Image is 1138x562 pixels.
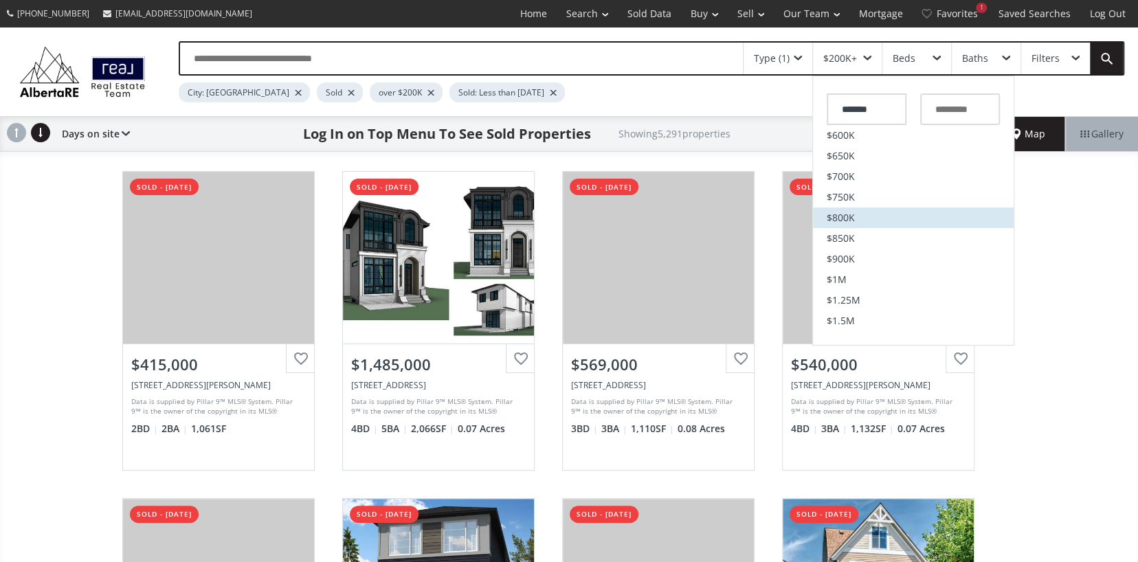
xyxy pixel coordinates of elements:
div: City: [GEOGRAPHIC_DATA] [179,82,310,102]
div: Data is supplied by Pillar 9™ MLS® System. Pillar 9™ is the owner of the copyright in its MLS® Sy... [131,396,302,417]
div: Sold [317,82,363,102]
span: 4 BD [351,422,378,436]
div: View Photos & Details [609,251,708,265]
div: $200K+ [823,54,857,63]
span: 4 BD [791,422,818,436]
div: Days on site [55,117,130,151]
span: 1,132 SF [851,422,894,436]
span: 5 BA [381,422,408,436]
span: $1.5M [827,316,855,326]
span: $800K [827,213,855,223]
span: [PHONE_NUMBER] [17,8,89,19]
span: $900K [827,254,855,264]
span: $750K [827,192,855,202]
a: [EMAIL_ADDRESS][DOMAIN_NAME] [96,1,259,26]
span: 0.07 Acres [897,422,945,436]
div: Data is supplied by Pillar 9™ MLS® System. Pillar 9™ is the owner of the copyright in its MLS® Sy... [571,396,742,417]
div: $415,000 [131,354,306,375]
span: $850K [827,234,855,243]
div: over $200K [370,82,443,102]
span: $650K [827,151,855,161]
div: $540,000 [791,354,966,375]
div: 41 Inverness Park SE, Calgary, AB T2Z3E3 [571,379,746,391]
span: 1,110 SF [631,422,674,436]
span: 3 BA [601,422,627,436]
div: Type (1) [754,54,790,63]
span: $700K [827,172,855,181]
span: $1M [827,275,847,284]
span: 0.08 Acres [678,422,725,436]
a: sold - [DATE]$540,000[STREET_ADDRESS][PERSON_NAME]Data is supplied by Pillar 9™ MLS® System. Pill... [768,157,988,484]
div: $1,485,000 [351,354,526,375]
span: [EMAIL_ADDRESS][DOMAIN_NAME] [115,8,252,19]
span: 3 BD [571,422,598,436]
h2: Showing 5,291 properties [618,128,730,139]
div: 1 [976,3,987,13]
a: sold - [DATE]$569,000[STREET_ADDRESS]Data is supplied by Pillar 9™ MLS® System. Pillar 9™ is the ... [548,157,768,484]
div: 11 Erin Ridge Road SE, Calgary, AB T2B 2W2 [791,379,966,391]
span: 2 BA [161,422,188,436]
div: Data is supplied by Pillar 9™ MLS® System. Pillar 9™ is the owner of the copyright in its MLS® Sy... [351,396,522,417]
span: 1,061 SF [191,422,226,436]
span: 2 BD [131,422,158,436]
span: $600K [827,131,855,140]
div: $569,000 [571,354,746,375]
span: 0.07 Acres [458,422,505,436]
div: 4015 15A Street SW, Calgary, AB T2T 4C8 [351,379,526,391]
div: Data is supplied by Pillar 9™ MLS® System. Pillar 9™ is the owner of the copyright in its MLS® Sy... [791,396,962,417]
span: 2,066 SF [411,422,454,436]
h1: Log In on Top Menu To See Sold Properties [303,124,591,144]
a: sold - [DATE]$415,000[STREET_ADDRESS][PERSON_NAME]Data is supplied by Pillar 9™ MLS® System. Pill... [109,157,328,484]
div: Sold: Less than [DATE] [449,82,565,102]
div: Gallery [1065,117,1138,151]
span: $1.25M [827,295,860,305]
span: Gallery [1080,127,1124,141]
span: $2M [827,337,847,346]
div: Map [992,117,1065,151]
div: Filters [1031,54,1060,63]
div: Beds [893,54,915,63]
span: 3 BA [821,422,847,436]
span: Map [1012,127,1045,141]
div: View Photos & Details [169,251,268,265]
img: Logo [14,43,151,100]
div: View Photos & Details [389,251,488,265]
a: sold - [DATE]$1,485,000[STREET_ADDRESS]Data is supplied by Pillar 9™ MLS® System. Pillar 9™ is th... [328,157,548,484]
div: 414 Meredith Road NE #101, Calgary, AB T2E5A6 [131,379,306,391]
div: Baths [962,54,988,63]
